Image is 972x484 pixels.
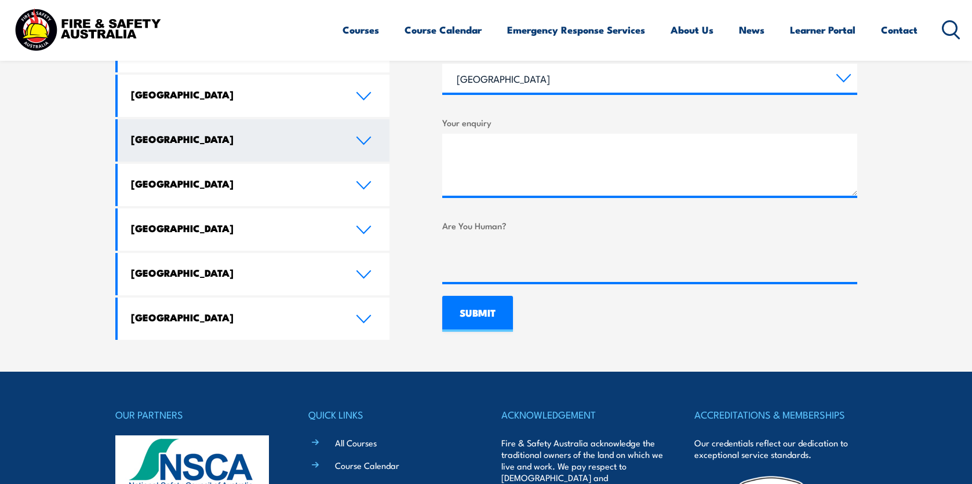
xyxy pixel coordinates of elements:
[118,253,390,295] a: [GEOGRAPHIC_DATA]
[790,14,855,45] a: Learner Portal
[335,459,399,471] a: Course Calendar
[405,14,482,45] a: Course Calendar
[507,14,645,45] a: Emergency Response Services
[131,88,338,101] h4: [GEOGRAPHIC_DATA]
[671,14,713,45] a: About Us
[501,406,664,423] h4: ACKNOWLEDGEMENT
[694,437,857,460] p: Our credentials reflect our dedication to exceptional service standards.
[118,119,390,162] a: [GEOGRAPHIC_DATA]
[131,177,338,190] h4: [GEOGRAPHIC_DATA]
[335,437,377,449] a: All Courses
[118,298,390,340] a: [GEOGRAPHIC_DATA]
[881,14,918,45] a: Contact
[118,164,390,206] a: [GEOGRAPHIC_DATA]
[442,296,513,332] input: SUBMIT
[343,14,379,45] a: Courses
[131,222,338,234] h4: [GEOGRAPHIC_DATA]
[118,208,390,251] a: [GEOGRAPHIC_DATA]
[131,133,338,145] h4: [GEOGRAPHIC_DATA]
[308,406,471,423] h4: QUICK LINKS
[118,75,390,117] a: [GEOGRAPHIC_DATA]
[131,266,338,279] h4: [GEOGRAPHIC_DATA]
[442,219,857,232] label: Are You Human?
[442,237,618,282] iframe: reCAPTCHA
[739,14,765,45] a: News
[115,406,278,423] h4: OUR PARTNERS
[442,116,857,129] label: Your enquiry
[131,311,338,324] h4: [GEOGRAPHIC_DATA]
[694,406,857,423] h4: ACCREDITATIONS & MEMBERSHIPS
